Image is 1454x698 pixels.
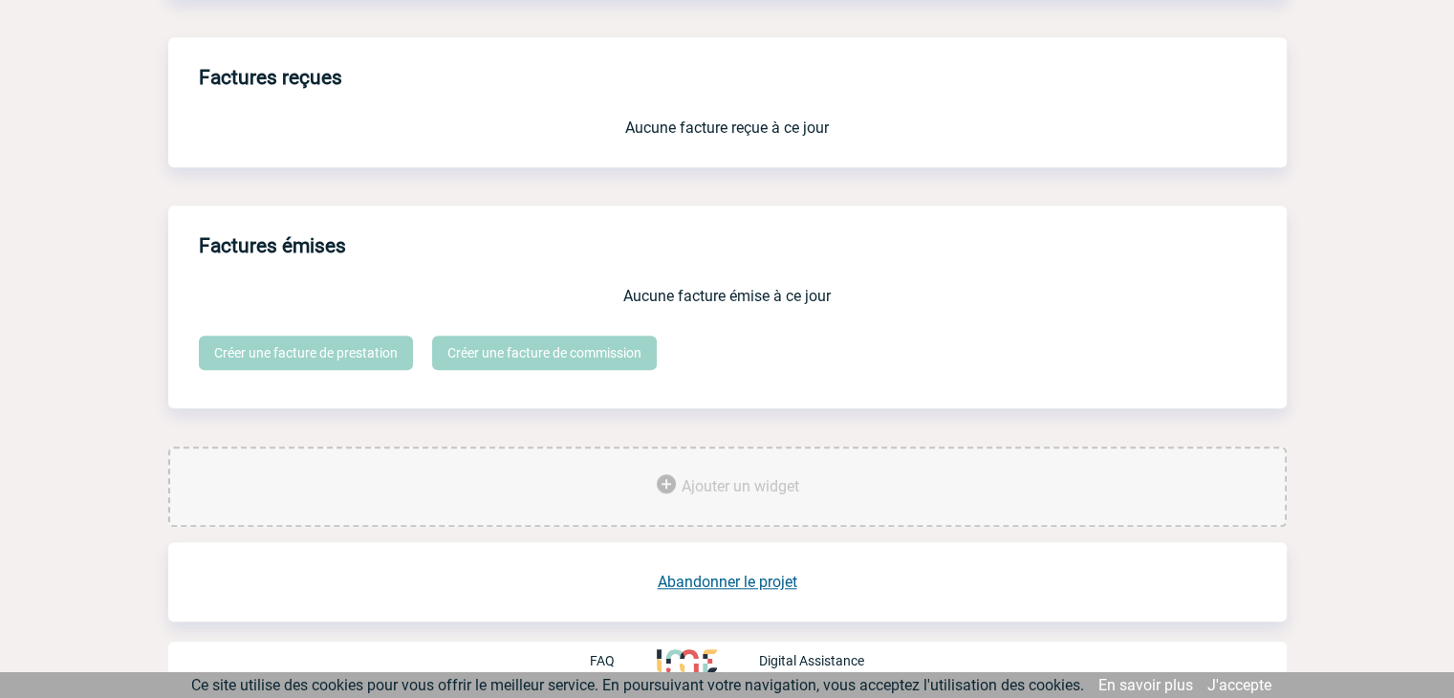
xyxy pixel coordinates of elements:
[168,447,1287,527] div: Ajouter des outils d'aide à la gestion de votre événement
[682,477,799,495] span: Ajouter un widget
[199,119,1256,137] p: Aucune facture reçue à ce jour
[199,336,413,370] a: Créer une facture de prestation
[199,221,1287,272] h3: Factures émises
[658,573,797,591] a: Abandonner le projet
[199,287,1256,305] p: Aucune facture émise à ce jour
[432,336,657,370] a: Créer une facture de commission
[759,653,864,668] p: Digital Assistance
[590,653,615,668] p: FAQ
[1207,676,1271,694] a: J'accepte
[590,651,657,669] a: FAQ
[191,676,1084,694] span: Ce site utilise des cookies pour vous offrir le meilleur service. En poursuivant votre navigation...
[1098,676,1193,694] a: En savoir plus
[199,53,1287,103] h3: Factures reçues
[657,649,716,672] img: http://www.idealmeetingsevents.fr/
